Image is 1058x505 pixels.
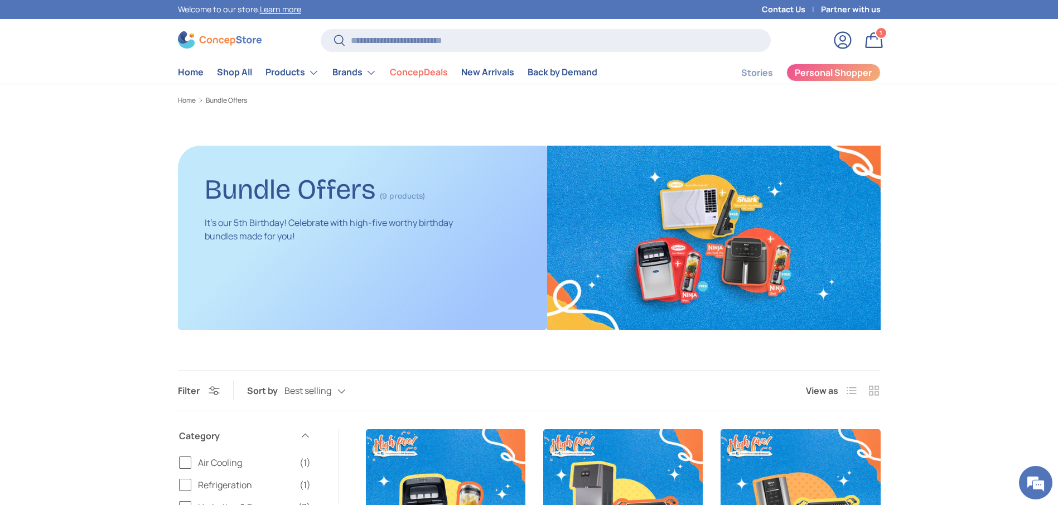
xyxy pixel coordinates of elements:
a: Back by Demand [528,61,597,83]
summary: Brands [326,61,383,84]
span: Air Cooling [198,456,293,469]
span: Personal Shopper [795,68,872,77]
p: Welcome to our store. [178,3,301,16]
a: Brands [332,61,376,84]
span: (1) [299,478,311,492]
nav: Breadcrumbs [178,95,881,105]
a: New Arrivals [461,61,514,83]
nav: Secondary [714,61,881,84]
span: Filter [178,384,200,397]
a: Contact Us [762,3,821,16]
p: It's our 5th Birthday! Celebrate with high-five worthy birthday bundles made for you! [205,216,485,243]
a: Personal Shopper [786,64,881,81]
span: Best selling [284,386,331,396]
a: Products [265,61,319,84]
a: Home [178,61,204,83]
button: Filter [178,384,220,397]
a: Home [178,97,196,104]
summary: Category [179,416,311,456]
a: Partner with us [821,3,881,16]
summary: Products [259,61,326,84]
span: Category [179,429,293,443]
img: Bundle Offers [547,146,881,330]
h1: Bundle Offers [205,169,375,206]
span: 1 [880,28,882,37]
label: Sort by [247,384,284,397]
span: (9 products) [380,191,425,201]
span: (1) [299,456,311,469]
a: Shop All [217,61,252,83]
a: ConcepDeals [390,61,448,83]
button: Best selling [284,381,368,401]
a: Learn more [260,4,301,15]
img: ConcepStore [178,31,262,49]
a: Stories [741,62,773,84]
nav: Primary [178,61,597,84]
span: Refrigeration [198,478,293,492]
a: Bundle Offers [206,97,247,104]
span: View as [806,384,838,397]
